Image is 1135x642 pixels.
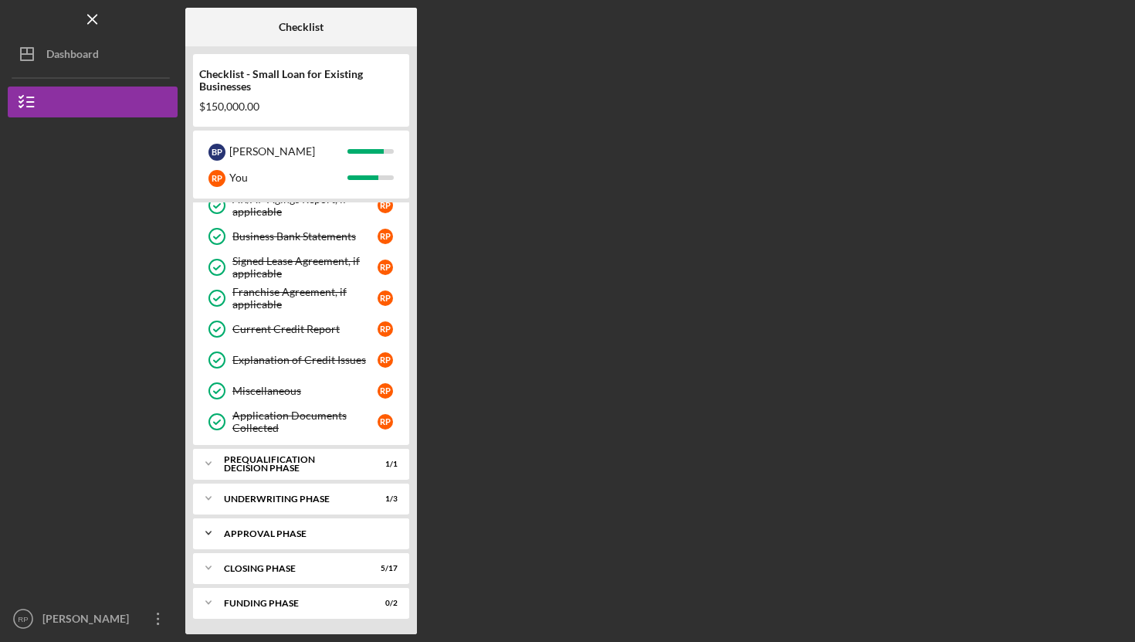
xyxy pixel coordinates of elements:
[201,375,401,406] a: MiscellaneousRP
[8,603,178,634] button: RP[PERSON_NAME]
[201,221,401,252] a: Business Bank StatementsRP
[378,260,393,275] div: R P
[201,252,401,283] a: Signed Lease Agreement, if applicableRP
[232,323,378,335] div: Current Credit Report
[208,170,225,187] div: R P
[232,230,378,243] div: Business Bank Statements
[370,564,398,573] div: 5 / 17
[370,460,398,469] div: 1 / 1
[224,455,359,473] div: Prequalification Decision Phase
[279,21,324,33] b: Checklist
[18,615,28,623] text: RP
[232,286,378,311] div: Franchise Agreement, if applicable
[378,352,393,368] div: R P
[232,385,378,397] div: Miscellaneous
[378,383,393,399] div: R P
[378,414,393,430] div: R P
[8,39,178,70] button: Dashboard
[199,68,403,93] div: Checklist - Small Loan for Existing Businesses
[201,406,401,437] a: Application Documents CollectedRP
[229,165,347,191] div: You
[208,144,225,161] div: B P
[224,494,359,504] div: Underwriting Phase
[378,229,393,244] div: R P
[46,39,99,73] div: Dashboard
[378,290,393,306] div: R P
[232,409,378,434] div: Application Documents Collected
[201,190,401,221] a: AR/AP Agings Report, if applicableRP
[378,198,393,213] div: R P
[232,255,378,280] div: Signed Lease Agreement, if applicable
[224,529,390,538] div: Approval Phase
[370,494,398,504] div: 1 / 3
[224,599,359,608] div: Funding Phase
[201,314,401,345] a: Current Credit ReportRP
[232,193,378,218] div: AR/AP Agings Report, if applicable
[229,138,347,165] div: [PERSON_NAME]
[39,603,139,638] div: [PERSON_NAME]
[378,321,393,337] div: R P
[224,564,359,573] div: Closing Phase
[370,599,398,608] div: 0 / 2
[232,354,378,366] div: Explanation of Credit Issues
[199,100,403,113] div: $150,000.00
[201,283,401,314] a: Franchise Agreement, if applicableRP
[201,345,401,375] a: Explanation of Credit IssuesRP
